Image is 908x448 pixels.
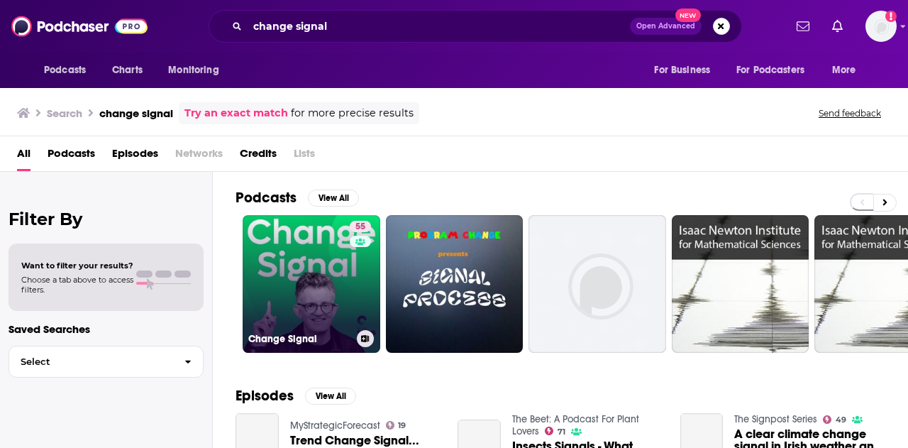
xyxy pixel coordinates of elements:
[736,60,804,80] span: For Podcasters
[630,18,702,35] button: Open AdvancedNew
[236,189,359,207] a: PodcastsView All
[44,60,86,80] span: Podcasts
[644,57,728,84] button: open menu
[112,142,158,171] a: Episodes
[823,415,846,424] a: 49
[9,209,204,229] h2: Filter By
[48,142,95,171] a: Podcasts
[21,275,133,295] span: Choose a tab above to access filters.
[836,417,846,423] span: 49
[826,14,848,38] a: Show notifications dropdown
[112,60,143,80] span: Charts
[236,387,356,405] a: EpisodesView All
[21,261,133,271] span: Want to filter your results?
[294,142,315,171] span: Lists
[17,142,31,171] a: All
[184,105,288,121] a: Try an exact match
[386,421,406,430] a: 19
[290,420,380,432] a: MyStrategicForecast
[865,11,897,42] span: Logged in as megcassidy
[290,435,419,447] a: Trend Change Signal...
[865,11,897,42] button: Show profile menu
[727,57,825,84] button: open menu
[236,189,297,207] h2: Podcasts
[168,60,218,80] span: Monitoring
[240,142,277,171] a: Credits
[99,106,173,120] h3: change signal
[636,23,695,30] span: Open Advanced
[814,107,885,119] button: Send feedback
[11,13,148,40] img: Podchaser - Follow, Share and Rate Podcasts
[9,357,173,366] span: Select
[398,422,406,429] span: 19
[350,221,371,232] a: 55
[209,10,742,43] div: Search podcasts, credits, & more...
[243,215,380,353] a: 55Change Signal
[103,57,151,84] a: Charts
[791,14,815,38] a: Show notifications dropdown
[355,220,365,234] span: 55
[654,60,710,80] span: For Business
[158,57,237,84] button: open menu
[308,190,359,207] button: View All
[248,333,351,345] h3: Change Signal
[512,413,639,437] a: The Beet: A Podcast For Plant Lovers
[865,11,897,42] img: User Profile
[734,413,817,425] a: The Signpost Series
[47,106,82,120] h3: Search
[291,105,414,121] span: for more precise results
[9,322,204,336] p: Saved Searches
[558,429,565,435] span: 71
[822,57,874,84] button: open menu
[248,15,630,38] input: Search podcasts, credits, & more...
[832,60,856,80] span: More
[675,9,701,22] span: New
[175,142,223,171] span: Networks
[545,427,565,435] a: 71
[34,57,104,84] button: open menu
[9,346,204,378] button: Select
[236,387,294,405] h2: Episodes
[885,11,897,22] svg: Add a profile image
[305,388,356,405] button: View All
